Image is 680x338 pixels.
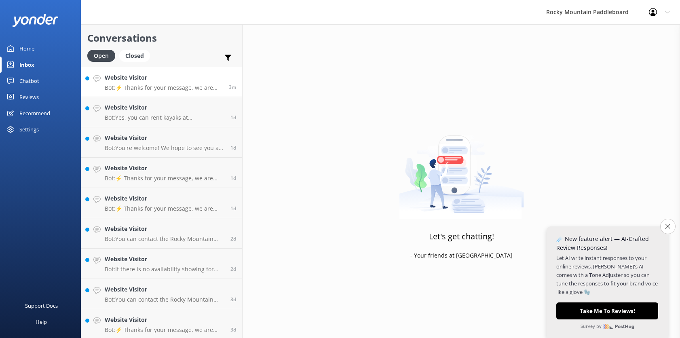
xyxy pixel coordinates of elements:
[105,266,224,273] p: Bot: If there is no availability showing for 9am, it may mean that time slot is fully booked. You...
[36,314,47,330] div: Help
[12,14,59,27] img: yonder-white-logo.png
[229,84,236,91] span: Aug 27 2025 04:18pm (UTC -06:00) America/Chihuahua
[230,175,236,182] span: Aug 26 2025 08:51am (UTC -06:00) America/Chihuahua
[105,224,224,233] h4: Website Visitor
[19,121,39,137] div: Settings
[230,205,236,212] span: Aug 25 2025 10:23pm (UTC -06:00) America/Chihuahua
[105,114,224,121] p: Bot: Yes, you can rent kayaks at [GEOGRAPHIC_DATA]. You can view availability and book online at ...
[19,40,34,57] div: Home
[81,158,242,188] a: Website VisitorBot:⚡ Thanks for your message, we are having a hard time answering that. You're al...
[119,50,150,62] div: Closed
[87,51,119,60] a: Open
[105,164,224,173] h4: Website Visitor
[230,326,236,333] span: Aug 24 2025 12:20pm (UTC -06:00) America/Chihuahua
[81,67,242,97] a: Website VisitorBot:⚡ Thanks for your message, we are having a hard time answering that. You're al...
[19,89,39,105] div: Reviews
[410,251,513,260] p: - Your friends at [GEOGRAPHIC_DATA]
[429,230,494,243] h3: Let's get chatting!
[105,175,224,182] p: Bot: ⚡ Thanks for your message, we are having a hard time answering that. You're also welcome to ...
[81,279,242,309] a: Website VisitorBot:You can contact the Rocky Mountain Paddleboard team at [PHONE_NUMBER], or by e...
[105,205,224,212] p: Bot: ⚡ Thanks for your message, we are having a hard time answering that. You're also welcome to ...
[105,296,224,303] p: Bot: You can contact the Rocky Mountain Paddleboard team at [PHONE_NUMBER], or by emailing [EMAIL...
[105,235,224,243] p: Bot: You can contact the Rocky Mountain Paddleboard team at [PHONE_NUMBER], or by emailing [EMAIL...
[81,127,242,158] a: Website VisitorBot:You're welcome! We hope to see you at [GEOGRAPHIC_DATA] Paddleboard soon!1d
[105,73,223,82] h4: Website Visitor
[81,218,242,249] a: Website VisitorBot:You can contact the Rocky Mountain Paddleboard team at [PHONE_NUMBER], or by e...
[105,315,224,324] h4: Website Visitor
[105,194,224,203] h4: Website Visitor
[81,249,242,279] a: Website VisitorBot:If there is no availability showing for 9am, it may mean that time slot is ful...
[119,51,154,60] a: Closed
[230,114,236,121] span: Aug 26 2025 04:07pm (UTC -06:00) America/Chihuahua
[105,103,224,112] h4: Website Visitor
[105,326,224,334] p: Bot: ⚡ Thanks for your message, we are having a hard time answering that. You're also welcome to ...
[19,105,50,121] div: Recommend
[230,144,236,151] span: Aug 26 2025 10:14am (UTC -06:00) America/Chihuahua
[87,30,236,46] h2: Conversations
[105,285,224,294] h4: Website Visitor
[81,188,242,218] a: Website VisitorBot:⚡ Thanks for your message, we are having a hard time answering that. You're al...
[230,266,236,273] span: Aug 25 2025 10:02am (UTC -06:00) America/Chihuahua
[105,84,223,91] p: Bot: ⚡ Thanks for your message, we are having a hard time answering that. You're also welcome to ...
[87,50,115,62] div: Open
[25,298,58,314] div: Support Docs
[105,144,224,152] p: Bot: You're welcome! We hope to see you at [GEOGRAPHIC_DATA] Paddleboard soon!
[19,73,39,89] div: Chatbot
[399,118,524,220] img: artwork of a man stealing a conversation from at giant smartphone
[105,255,224,264] h4: Website Visitor
[105,133,224,142] h4: Website Visitor
[230,296,236,303] span: Aug 24 2025 01:53pm (UTC -06:00) America/Chihuahua
[230,235,236,242] span: Aug 25 2025 10:06am (UTC -06:00) America/Chihuahua
[81,97,242,127] a: Website VisitorBot:Yes, you can rent kayaks at [GEOGRAPHIC_DATA]. You can view availability and b...
[19,57,34,73] div: Inbox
